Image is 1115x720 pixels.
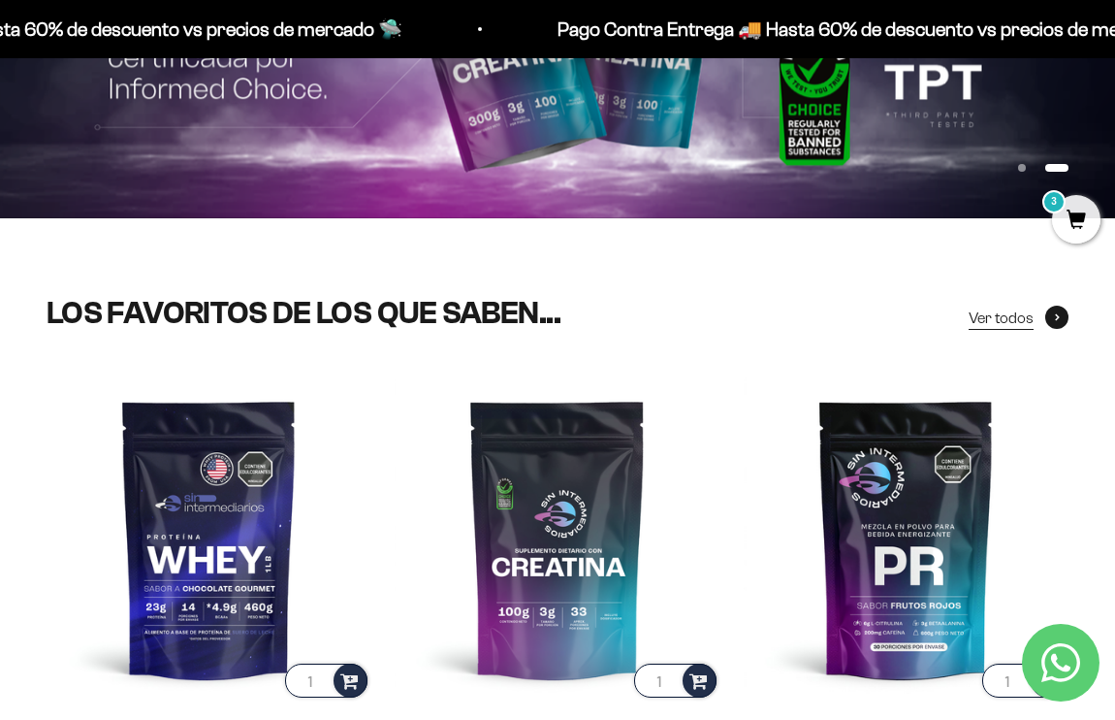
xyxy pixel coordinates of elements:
[47,296,560,330] split-lines: LOS FAVORITOS DE LOS QUE SABEN...
[969,306,1034,331] span: Ver todos
[1042,190,1066,213] mark: 3
[1052,211,1100,232] a: 3
[969,306,1068,331] a: Ver todos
